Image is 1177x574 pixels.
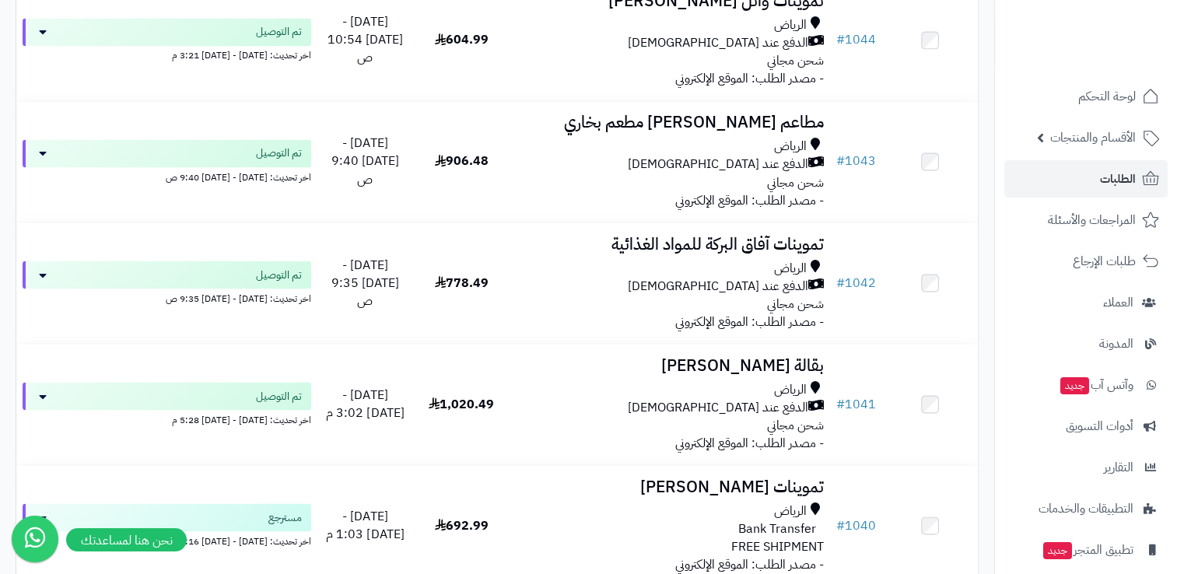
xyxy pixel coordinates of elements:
[1042,539,1133,561] span: تطبيق المتجر
[435,516,489,534] span: 692.99
[835,152,875,170] a: #1043
[766,294,823,313] span: شحن مجاني
[256,24,302,40] span: تم التوصيل
[835,516,844,534] span: #
[773,138,806,156] span: الرياض
[1059,374,1133,396] span: وآتس آب
[1004,201,1168,239] a: المراجعات والأسئلة
[773,380,806,398] span: الرياض
[516,235,824,253] h3: تموينات آفاق البركة للمواد الغذائية
[328,12,403,67] span: [DATE] - [DATE] 10:54 ص
[435,152,489,170] span: 906.48
[835,394,844,413] span: #
[1004,531,1168,569] a: تطبيق المتجرجديد
[773,502,806,520] span: الرياض
[1004,449,1168,486] a: التقارير
[627,156,807,173] span: الدفع عند [DEMOGRAPHIC_DATA]
[1004,490,1168,527] a: التطبيقات والخدمات
[835,273,844,292] span: #
[1039,498,1133,520] span: التطبيقات والخدمات
[1066,415,1133,437] span: أدوات التسويق
[730,537,823,555] span: FREE SHIPMENT
[510,101,830,222] td: - مصدر الطلب: الموقع الإلكتروني
[1004,366,1168,404] a: وآتس آبجديد
[331,255,399,310] span: [DATE] - [DATE] 9:35 ص
[1004,325,1168,362] a: المدونة
[627,398,807,416] span: الدفع عند [DEMOGRAPHIC_DATA]
[23,410,311,426] div: اخر تحديث: [DATE] - [DATE] 5:28 م
[627,34,807,52] span: الدفع عند [DEMOGRAPHIC_DATA]
[23,167,311,184] div: اخر تحديث: [DATE] - [DATE] 9:40 ص
[1004,408,1168,445] a: أدوات التسويق
[835,30,844,49] span: #
[1071,44,1162,76] img: logo-2.png
[835,273,875,292] a: #1042
[435,30,489,49] span: 604.99
[1073,250,1136,272] span: طلبات الإرجاع
[773,259,806,277] span: الرياض
[835,152,844,170] span: #
[510,222,830,343] td: - مصدر الطلب: الموقع الإلكتروني
[766,51,823,70] span: شحن مجاني
[516,478,824,495] h3: تموينات [PERSON_NAME]
[1048,209,1136,231] span: المراجعات والأسئلة
[435,273,489,292] span: 778.49
[1060,377,1089,394] span: جديد
[256,145,302,161] span: تم التوصيل
[23,289,311,305] div: اخر تحديث: [DATE] - [DATE] 9:35 ص
[1043,542,1072,559] span: جديد
[1004,243,1168,280] a: طلبات الإرجاع
[1099,333,1133,355] span: المدونة
[835,30,875,49] a: #1044
[1100,168,1136,190] span: الطلبات
[1004,160,1168,198] a: الطلبات
[256,267,302,282] span: تم التوصيل
[1103,292,1133,313] span: العملاء
[268,509,302,525] span: مسترجع
[627,277,807,295] span: الدفع عند [DEMOGRAPHIC_DATA]
[1050,127,1136,149] span: الأقسام والمنتجات
[835,516,875,534] a: #1040
[1004,284,1168,321] a: العملاء
[516,356,824,374] h3: بقالة [PERSON_NAME]
[256,388,302,404] span: تم التوصيل
[510,344,830,464] td: - مصدر الطلب: الموقع الإلكتروني
[326,506,404,543] span: [DATE] - [DATE] 1:03 م
[835,394,875,413] a: #1041
[429,394,494,413] span: 1,020.49
[1104,457,1133,478] span: التقارير
[766,173,823,191] span: شحن مجاني
[737,520,815,537] span: Bank Transfer
[773,16,806,34] span: الرياض
[23,46,311,62] div: اخر تحديث: [DATE] - [DATE] 3:21 م
[1004,78,1168,115] a: لوحة التحكم
[326,385,404,422] span: [DATE] - [DATE] 3:02 م
[331,134,399,188] span: [DATE] - [DATE] 9:40 ص
[516,114,824,131] h3: مطاعم [PERSON_NAME] مطعم بخاري
[1078,86,1136,107] span: لوحة التحكم
[766,415,823,434] span: شحن مجاني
